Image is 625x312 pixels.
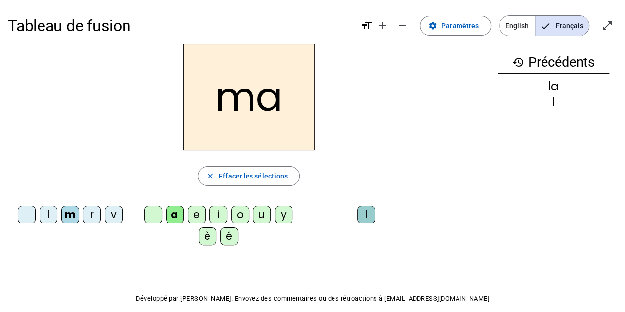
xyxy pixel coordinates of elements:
[601,20,613,32] mat-icon: open_in_full
[373,16,392,36] button: Augmenter la taille de la police
[209,206,227,223] div: i
[357,206,375,223] div: l
[392,16,412,36] button: Diminuer la taille de la police
[498,81,609,92] div: la
[396,20,408,32] mat-icon: remove
[40,206,57,223] div: l
[219,170,288,182] span: Effacer les sélections
[199,227,216,245] div: è
[512,56,524,68] mat-icon: history
[198,166,300,186] button: Effacer les sélections
[206,172,215,180] mat-icon: close
[61,206,79,223] div: m
[275,206,292,223] div: y
[597,16,617,36] button: Entrer en plein écran
[441,20,479,32] span: Paramètres
[220,227,238,245] div: é
[8,293,617,305] p: Développé par [PERSON_NAME]. Envoyez des commentaires ou des rétroactions à [EMAIL_ADDRESS][DOMAI...
[253,206,271,223] div: u
[183,44,315,150] h2: ma
[500,16,535,36] span: English
[361,20,373,32] mat-icon: format_size
[428,21,437,30] mat-icon: settings
[231,206,249,223] div: o
[499,15,589,36] mat-button-toggle-group: Language selection
[498,51,609,74] h3: Précédents
[420,16,491,36] button: Paramètres
[8,10,353,42] h1: Tableau de fusion
[166,206,184,223] div: a
[188,206,206,223] div: e
[498,96,609,108] div: l
[535,16,589,36] span: Français
[83,206,101,223] div: r
[105,206,123,223] div: v
[376,20,388,32] mat-icon: add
